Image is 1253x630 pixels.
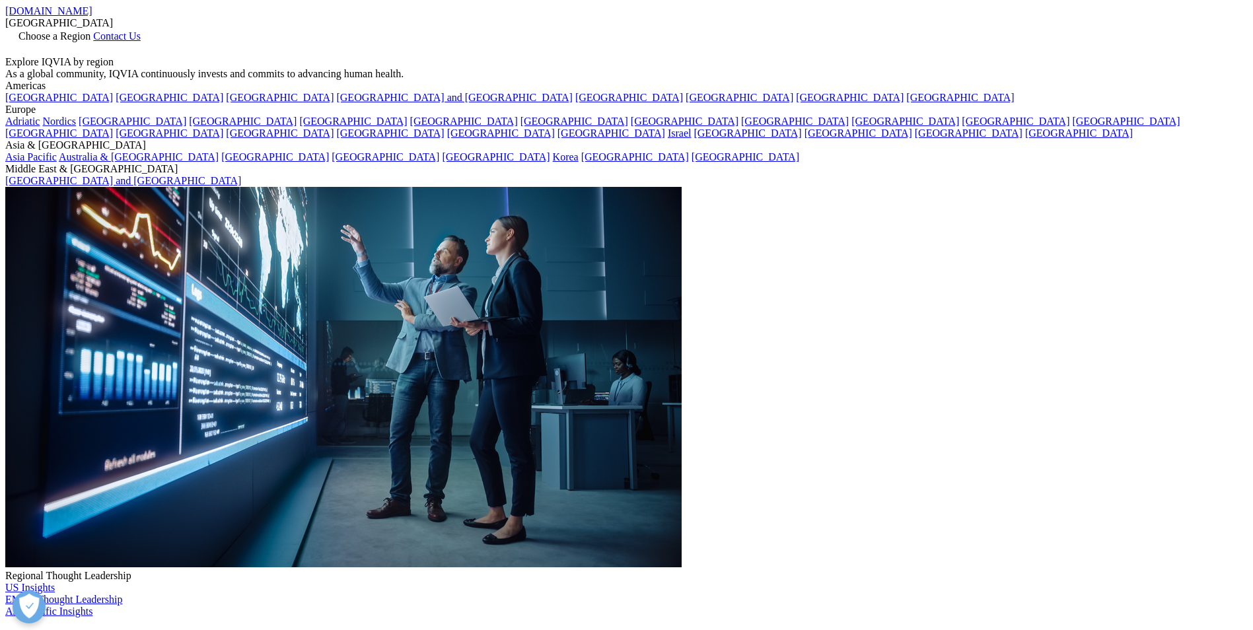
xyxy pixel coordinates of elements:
[13,590,46,623] button: Open Preferences
[442,151,550,162] a: [GEOGRAPHIC_DATA]
[692,151,799,162] a: [GEOGRAPHIC_DATA]
[42,116,76,127] a: Nordics
[5,582,55,593] a: US Insights
[221,151,329,162] a: [GEOGRAPHIC_DATA]
[5,5,92,17] a: [DOMAIN_NAME]
[116,92,223,103] a: [GEOGRAPHIC_DATA]
[5,17,1248,29] div: [GEOGRAPHIC_DATA]
[5,104,1248,116] div: Europe
[59,151,219,162] a: Australia & [GEOGRAPHIC_DATA]
[5,175,241,186] a: [GEOGRAPHIC_DATA] and [GEOGRAPHIC_DATA]
[5,163,1248,175] div: Middle East & [GEOGRAPHIC_DATA]
[5,187,682,567] img: 2093_analyzing-data-using-big-screen-display-and-laptop.png
[581,151,689,162] a: [GEOGRAPHIC_DATA]
[631,116,738,127] a: [GEOGRAPHIC_DATA]
[336,92,572,103] a: [GEOGRAPHIC_DATA] and [GEOGRAPHIC_DATA]
[116,127,223,139] a: [GEOGRAPHIC_DATA]
[5,594,122,605] a: EMEA Thought Leadership
[1072,116,1180,127] a: [GEOGRAPHIC_DATA]
[553,151,579,162] a: Korea
[575,92,683,103] a: [GEOGRAPHIC_DATA]
[5,56,1248,68] div: Explore IQVIA by region
[915,127,1022,139] a: [GEOGRAPHIC_DATA]
[410,116,518,127] a: [GEOGRAPHIC_DATA]
[93,30,141,42] a: Contact Us
[18,30,90,42] span: Choose a Region
[332,151,439,162] a: [GEOGRAPHIC_DATA]
[189,116,297,127] a: [GEOGRAPHIC_DATA]
[299,116,407,127] a: [GEOGRAPHIC_DATA]
[79,116,186,127] a: [GEOGRAPHIC_DATA]
[741,116,849,127] a: [GEOGRAPHIC_DATA]
[1025,127,1133,139] a: [GEOGRAPHIC_DATA]
[5,116,40,127] a: Adriatic
[805,127,912,139] a: [GEOGRAPHIC_DATA]
[336,127,444,139] a: [GEOGRAPHIC_DATA]
[5,570,1248,582] div: Regional Thought Leadership
[520,116,628,127] a: [GEOGRAPHIC_DATA]
[962,116,1069,127] a: [GEOGRAPHIC_DATA]
[796,92,904,103] a: [GEOGRAPHIC_DATA]
[5,139,1248,151] div: Asia & [GEOGRAPHIC_DATA]
[668,127,692,139] a: Israel
[851,116,959,127] a: [GEOGRAPHIC_DATA]
[226,92,334,103] a: [GEOGRAPHIC_DATA]
[557,127,665,139] a: [GEOGRAPHIC_DATA]
[226,127,334,139] a: [GEOGRAPHIC_DATA]
[5,80,1248,92] div: Americas
[5,92,113,103] a: [GEOGRAPHIC_DATA]
[5,606,92,617] a: Asia Pacific Insights
[694,127,801,139] a: [GEOGRAPHIC_DATA]
[5,151,57,162] a: Asia Pacific
[5,68,1248,80] div: As a global community, IQVIA continuously invests and commits to advancing human health.
[5,127,113,139] a: [GEOGRAPHIC_DATA]
[906,92,1014,103] a: [GEOGRAPHIC_DATA]
[686,92,793,103] a: [GEOGRAPHIC_DATA]
[447,127,555,139] a: [GEOGRAPHIC_DATA]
